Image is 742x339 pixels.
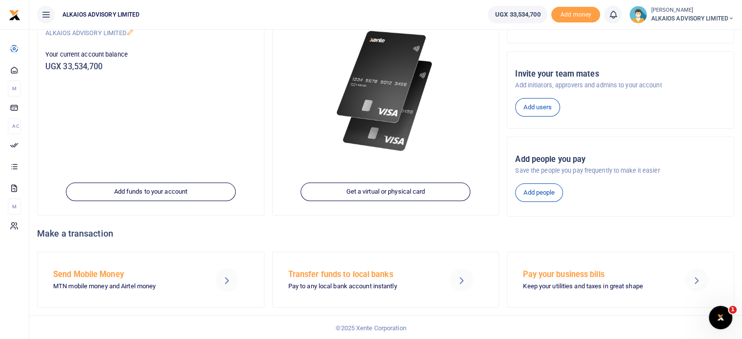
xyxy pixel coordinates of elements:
img: profile-user [629,6,647,23]
a: Transfer funds to local banks Pay to any local bank account instantly [272,252,500,307]
h5: UGX 33,534,700 [45,62,256,72]
h5: Transfer funds to local banks [288,270,433,279]
li: Ac [8,118,21,134]
span: ALKAIOS ADVISORY LIMITED [651,14,734,23]
a: profile-user [PERSON_NAME] ALKAIOS ADVISORY LIMITED [629,6,734,23]
a: Pay your business bills Keep your utilities and taxes in great shape [507,252,734,307]
h4: Make a transaction [37,228,734,239]
h5: Send Mobile Money [53,270,198,279]
img: logo-small [9,9,20,21]
a: Add funds to your account [66,183,236,201]
a: UGX 33,534,700 [488,6,547,23]
a: logo-small logo-large logo-large [9,11,20,18]
small: [PERSON_NAME] [651,6,734,15]
span: UGX 33,534,700 [495,10,540,20]
h5: Pay your business bills [523,270,667,279]
p: Your current account balance [45,50,256,60]
li: M [8,199,21,215]
p: Add initiators, approvers and admins to your account [515,80,726,90]
a: Add money [551,10,600,18]
iframe: Intercom live chat [709,306,732,329]
a: Add users [515,98,560,117]
h5: Add people you pay [515,155,726,164]
a: Get a virtual or physical card [301,183,471,201]
span: Add money [551,7,600,23]
p: Save the people you pay frequently to make it easier [515,166,726,176]
li: M [8,80,21,97]
li: Wallet ballance [484,6,551,23]
h5: Invite your team mates [515,69,726,79]
li: Toup your wallet [551,7,600,23]
p: MTN mobile money and Airtel money [53,281,198,292]
a: Add people [515,183,563,202]
span: ALKAIOS ADVISORY LIMITED [59,10,143,19]
img: xente-_physical_cards.png [333,23,439,159]
p: Keep your utilities and taxes in great shape [523,281,667,292]
p: ALKAIOS ADVISORY LIMITED [45,28,256,38]
span: 1 [729,306,737,314]
a: Send Mobile Money MTN mobile money and Airtel money [37,252,264,307]
p: Pay to any local bank account instantly [288,281,433,292]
